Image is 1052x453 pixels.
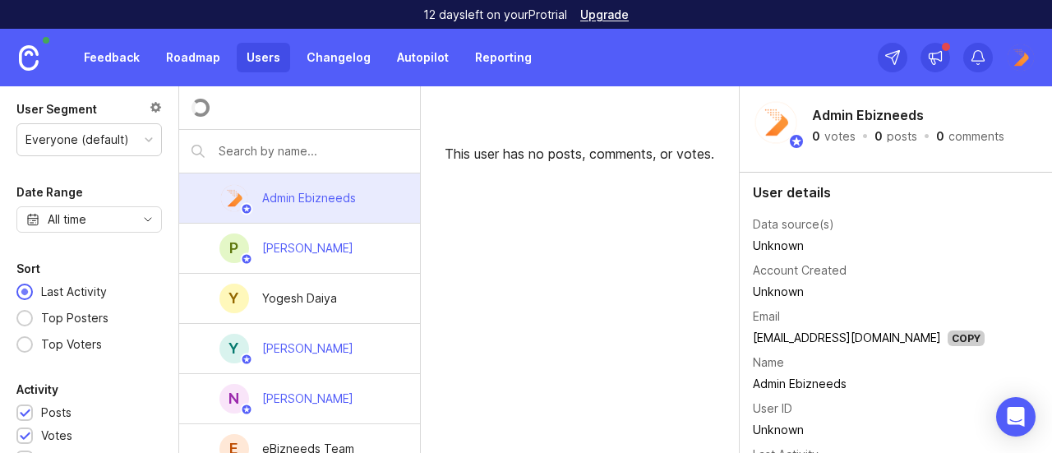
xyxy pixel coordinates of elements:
[753,331,941,344] a: [EMAIL_ADDRESS][DOMAIN_NAME]
[219,183,249,213] img: Admin Ebizneeds
[753,99,799,146] img: Admin Ebizneeds
[33,283,115,301] div: Last Activity
[753,283,985,301] div: Unknown
[74,43,150,72] a: Feedback
[753,400,792,418] div: User ID
[219,384,249,414] div: N
[262,189,356,207] div: Admin Ebizneeds
[809,103,927,127] h2: Admin Ebizneeds
[936,131,944,142] div: 0
[48,210,86,229] div: All time
[423,7,567,23] p: 12 days left on your Pro trial
[753,235,985,257] td: Unknown
[753,373,985,395] td: Admin Ebizneeds
[33,335,110,354] div: Top Voters
[262,289,337,307] div: Yogesh Daiya
[874,131,883,142] div: 0
[753,354,784,372] div: Name
[262,390,353,408] div: [PERSON_NAME]
[788,133,805,150] img: member badge
[753,307,780,326] div: Email
[922,131,931,142] div: ·
[16,380,58,400] div: Activity
[824,131,856,142] div: votes
[465,43,542,72] a: Reporting
[948,331,985,346] div: Copy
[219,334,249,363] div: Y
[41,404,72,422] div: Posts
[19,45,39,71] img: Canny Home
[240,253,252,266] img: member badge
[16,259,40,279] div: Sort
[33,309,117,327] div: Top Posters
[237,43,290,72] a: Users
[135,213,161,226] svg: toggle icon
[16,99,97,119] div: User Segment
[262,340,353,358] div: [PERSON_NAME]
[297,43,381,72] a: Changelog
[387,43,459,72] a: Autopilot
[41,427,72,445] div: Votes
[887,131,917,142] div: posts
[812,131,820,142] div: 0
[156,43,230,72] a: Roadmap
[240,354,252,366] img: member badge
[16,183,83,202] div: Date Range
[753,215,834,233] div: Data source(s)
[421,86,739,177] div: This user has no posts, comments, or votes.
[996,397,1036,437] div: Open Intercom Messenger
[753,261,847,280] div: Account Created
[753,421,985,439] div: Unknown
[25,131,129,149] div: Everyone (default)
[1006,43,1036,72] img: Admin Ebizneeds
[240,404,252,416] img: member badge
[240,203,252,215] img: member badge
[262,239,353,257] div: [PERSON_NAME]
[753,186,1039,199] div: User details
[219,284,249,313] div: Y
[948,131,1004,142] div: comments
[219,233,249,263] div: P
[861,131,870,142] div: ·
[580,9,629,21] a: Upgrade
[219,142,408,160] input: Search by name...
